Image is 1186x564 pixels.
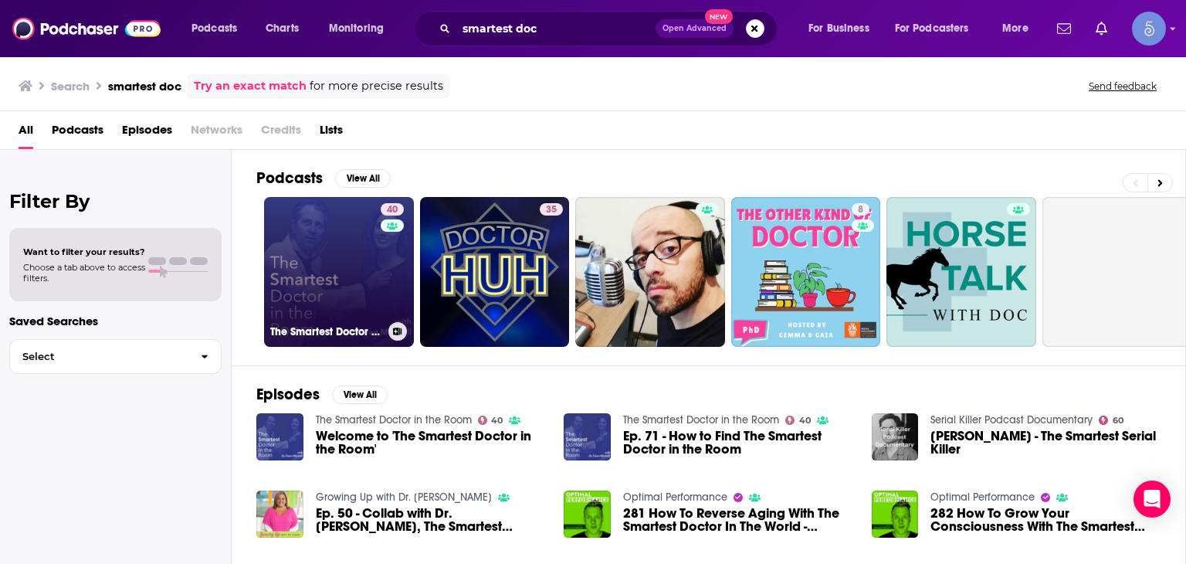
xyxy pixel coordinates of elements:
[332,386,388,404] button: View All
[9,190,222,212] h2: Filter By
[623,507,853,533] a: 281 How To Reverse Aging With The Smartest Doctor In The World - Dr. Ted Achacoso (Part 1)
[191,18,237,39] span: Podcasts
[1084,80,1161,93] button: Send feedback
[329,18,384,39] span: Monitoring
[9,314,222,328] p: Saved Searches
[420,197,570,347] a: 35
[316,413,472,426] a: The Smartest Doctor in the Room
[181,16,257,41] button: open menu
[10,352,188,362] span: Select
[318,16,404,41] button: open menu
[656,19,734,38] button: Open AdvancedNew
[270,325,382,338] h3: The Smartest Doctor in the Room
[705,9,733,24] span: New
[662,25,727,32] span: Open Advanced
[316,491,492,504] a: Growing Up with Dr. Sarah
[122,117,172,149] a: Episodes
[852,203,869,216] a: 8
[930,507,1161,533] span: 282 How To Grow Your Consciousness With The Smartest Doctor In The World With [PERSON_NAME]
[491,417,503,424] span: 40
[1133,481,1171,518] div: Open Intercom Messenger
[316,430,546,456] a: Welcome to 'The Smartest Doctor in the Room'
[1051,15,1077,42] a: Show notifications dropdown
[9,339,222,374] button: Select
[191,117,242,149] span: Networks
[261,117,301,149] span: Credits
[335,169,391,188] button: View All
[256,168,391,188] a: PodcastsView All
[256,385,320,404] h2: Episodes
[1099,416,1123,425] a: 60
[799,417,811,424] span: 40
[1132,12,1166,46] button: Show profile menu
[872,491,919,538] img: 282 How To Grow Your Consciousness With The Smartest Doctor In The World With Dr. Ted Achacoso
[316,507,546,533] span: Ep. 50 - Collab with Dr. [PERSON_NAME], The Smartest Doctor in the Room
[1132,12,1166,46] span: Logged in as Spiral5-G1
[256,491,303,538] img: Ep. 50 - Collab with Dr. Dean Mitchell, The Smartest Doctor in the Room
[19,117,33,149] a: All
[930,507,1161,533] a: 282 How To Grow Your Consciousness With The Smartest Doctor In The World With Dr. Ted Achacoso
[108,79,181,93] h3: smartest doc
[256,168,323,188] h2: Podcasts
[540,203,563,216] a: 35
[456,16,656,41] input: Search podcasts, credits, & more...
[623,430,853,456] a: Ep. 71 - How to Find The Smartest Doctor in the Room
[798,16,889,41] button: open menu
[930,430,1161,456] span: [PERSON_NAME] - The Smartest Serial Killer
[546,202,557,218] span: 35
[194,77,307,95] a: Try an exact match
[1089,15,1113,42] a: Show notifications dropdown
[623,413,779,426] a: The Smartest Doctor in the Room
[320,117,343,149] a: Lists
[51,79,90,93] h3: Search
[564,491,611,538] img: 281 How To Reverse Aging With The Smartest Doctor In The World - Dr. Ted Achacoso (Part 1)
[310,77,443,95] span: for more precise results
[930,413,1093,426] a: Serial Killer Podcast Documentary
[478,416,503,425] a: 40
[858,202,863,218] span: 8
[564,413,611,460] img: Ep. 71 - How to Find The Smartest Doctor in the Room
[623,491,727,504] a: Optimal Performance
[731,197,881,347] a: 8
[387,202,398,218] span: 40
[316,507,546,533] a: Ep. 50 - Collab with Dr. Dean Mitchell, The Smartest Doctor in the Room
[930,430,1161,456] a: Israel Keyes - The Smartest Serial Killer
[381,203,404,216] a: 40
[12,14,161,43] img: Podchaser - Follow, Share and Rate Podcasts
[23,262,145,284] span: Choose a tab above to access filters.
[1002,18,1028,39] span: More
[623,507,853,533] span: 281 How To Reverse Aging With The Smartest Doctor In The World - [PERSON_NAME] (Part 1)
[1132,12,1166,46] img: User Profile
[256,413,303,460] img: Welcome to 'The Smartest Doctor in the Room'
[23,246,145,257] span: Want to filter your results?
[808,18,869,39] span: For Business
[264,197,414,347] a: 40The Smartest Doctor in the Room
[1113,417,1123,424] span: 60
[429,11,792,46] div: Search podcasts, credits, & more...
[895,18,969,39] span: For Podcasters
[930,491,1035,504] a: Optimal Performance
[872,413,919,460] img: Israel Keyes - The Smartest Serial Killer
[52,117,103,149] a: Podcasts
[991,16,1048,41] button: open menu
[885,16,991,41] button: open menu
[266,18,299,39] span: Charts
[256,385,388,404] a: EpisodesView All
[785,416,811,425] a: 40
[256,16,308,41] a: Charts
